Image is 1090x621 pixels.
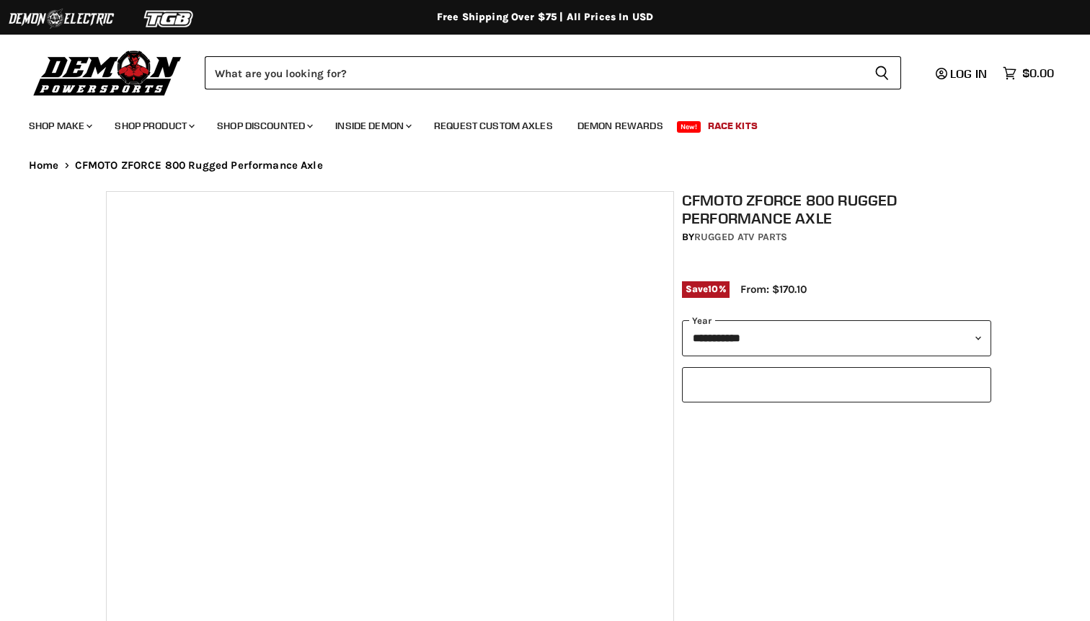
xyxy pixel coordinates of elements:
[206,111,322,141] a: Shop Discounted
[205,56,863,89] input: Search
[29,47,187,98] img: Demon Powersports
[677,121,701,133] span: New!
[682,320,992,356] select: year
[567,111,674,141] a: Demon Rewards
[682,229,992,245] div: by
[996,63,1061,84] a: $0.00
[423,111,564,141] a: Request Custom Axles
[29,159,59,172] a: Home
[682,281,730,297] span: Save %
[18,111,101,141] a: Shop Make
[708,283,718,294] span: 10
[697,111,768,141] a: Race Kits
[694,231,787,243] a: Rugged ATV Parts
[1022,66,1054,80] span: $0.00
[324,111,420,141] a: Inside Demon
[7,5,115,32] img: Demon Electric Logo 2
[104,111,203,141] a: Shop Product
[205,56,901,89] form: Product
[740,283,807,296] span: From: $170.10
[115,5,223,32] img: TGB Logo 2
[950,66,987,81] span: Log in
[75,159,323,172] span: CFMOTO ZFORCE 800 Rugged Performance Axle
[929,67,996,80] a: Log in
[863,56,901,89] button: Search
[18,105,1050,141] ul: Main menu
[682,367,992,402] select: modal-name
[682,191,992,227] h1: CFMOTO ZFORCE 800 Rugged Performance Axle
